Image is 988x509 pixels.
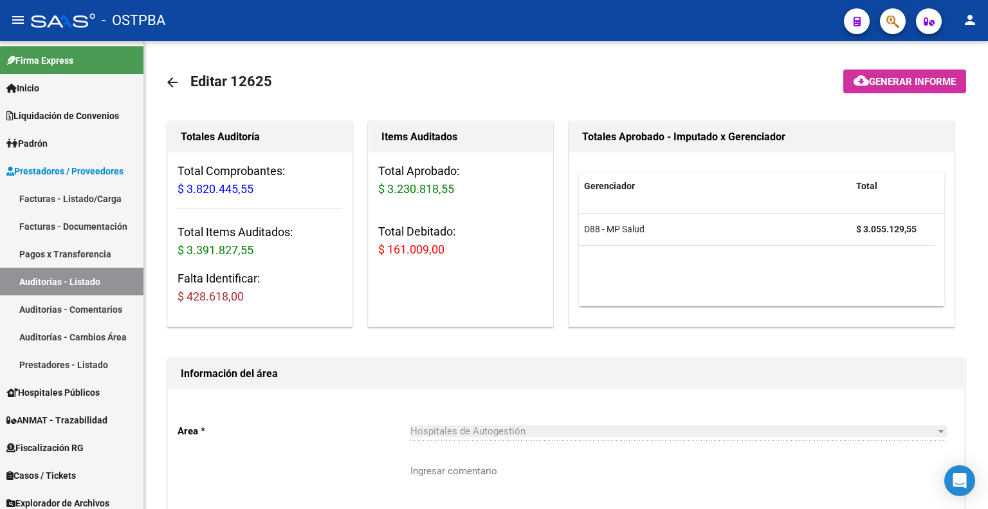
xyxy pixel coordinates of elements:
h1: Información del área [181,364,951,384]
mat-icon: menu [10,12,26,28]
span: Prestadores / Proveedores [6,164,123,178]
span: Fiscalización RG [6,441,84,455]
h3: Total Debitado: [378,223,543,259]
datatable-header-cell: Gerenciador [579,172,851,200]
span: D88 - MP Salud [584,224,645,234]
h3: Falta Identificar: [178,270,342,306]
p: Area * [178,424,410,438]
div: Open Intercom Messenger [944,465,975,496]
span: Total [856,181,877,191]
span: $ 3.391.827,55 [178,243,253,257]
span: $ 3.820.445,55 [178,182,253,196]
span: Editar 12625 [190,73,272,89]
span: Padrón [6,136,48,151]
datatable-header-cell: Total [851,172,935,200]
span: ANMAT - Trazabilidad [6,413,107,427]
strong: $ 3.055.129,55 [856,224,917,234]
span: Firma Express [6,53,73,68]
mat-icon: arrow_back [165,75,180,90]
mat-icon: cloud_download [854,73,869,88]
span: Hospitales Públicos [6,385,100,400]
mat-icon: person [962,12,978,28]
span: $ 161.009,00 [378,243,444,256]
span: Inicio [6,81,39,95]
span: Gerenciador [584,181,635,191]
span: Generar informe [869,76,956,88]
h3: Total Aprobado: [378,162,543,198]
span: Hospitales de Autogestión [410,425,526,437]
span: $ 3.230.818,55 [378,182,454,196]
h3: Total Items Auditados: [178,223,342,259]
span: Liquidación de Convenios [6,109,119,123]
h1: Items Auditados [381,127,540,147]
h1: Totales Auditoría [181,127,339,147]
span: Casos / Tickets [6,468,76,483]
h3: Total Comprobantes: [178,162,342,198]
h1: Totales Aprobado - Imputado x Gerenciador [582,127,941,147]
span: $ 428.618,00 [178,290,244,303]
button: Generar informe [843,69,966,93]
span: - OSTPBA [102,6,165,35]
